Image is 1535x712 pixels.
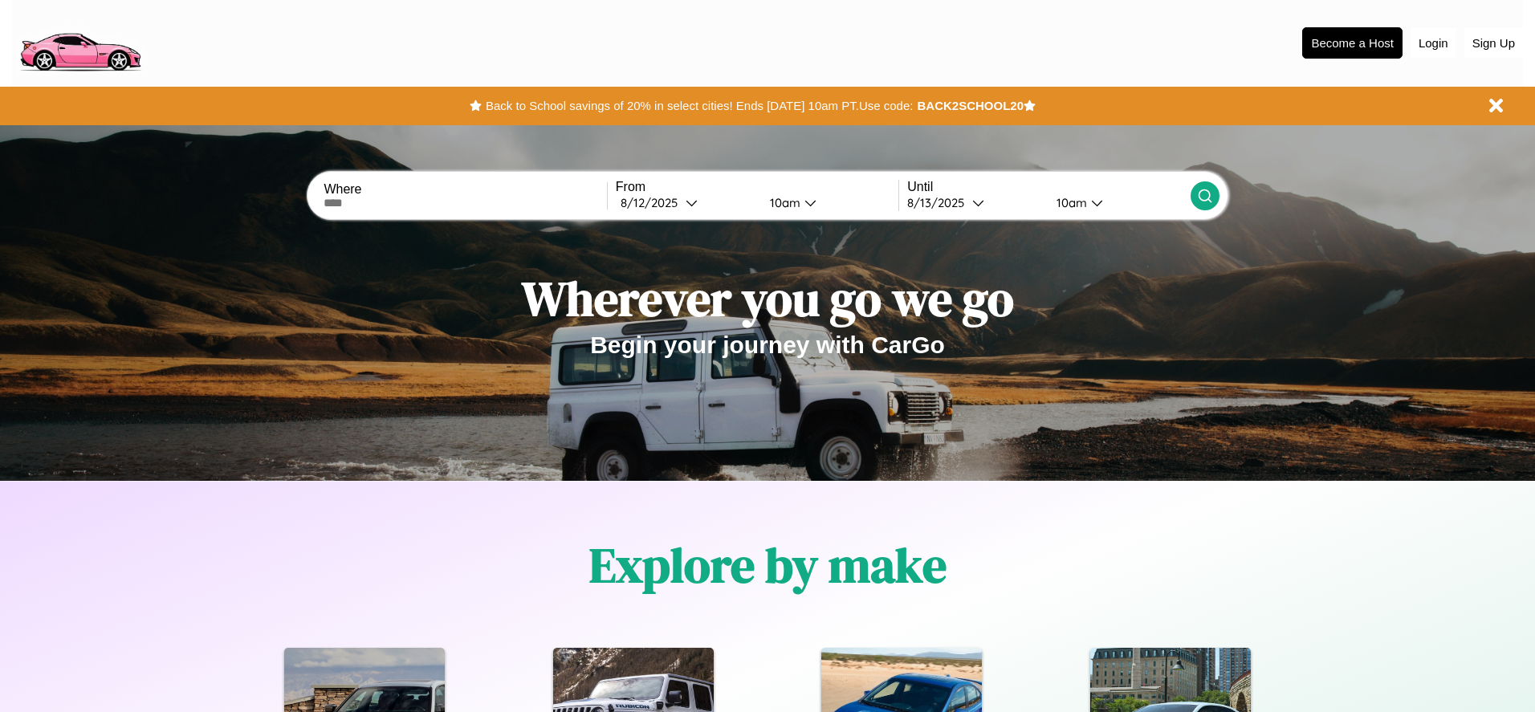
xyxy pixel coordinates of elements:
label: From [616,180,898,194]
b: BACK2SCHOOL20 [917,99,1024,112]
button: 10am [1044,194,1190,211]
div: 8 / 13 / 2025 [907,195,972,210]
button: Sign Up [1464,28,1523,58]
img: logo [12,8,148,75]
label: Where [324,182,606,197]
h1: Explore by make [589,532,947,598]
button: Become a Host [1302,27,1403,59]
div: 10am [762,195,804,210]
div: 10am [1048,195,1091,210]
button: 8/12/2025 [616,194,757,211]
div: 8 / 12 / 2025 [621,195,686,210]
button: Login [1411,28,1456,58]
label: Until [907,180,1190,194]
button: 10am [757,194,898,211]
button: Back to School savings of 20% in select cities! Ends [DATE] 10am PT.Use code: [482,95,917,117]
